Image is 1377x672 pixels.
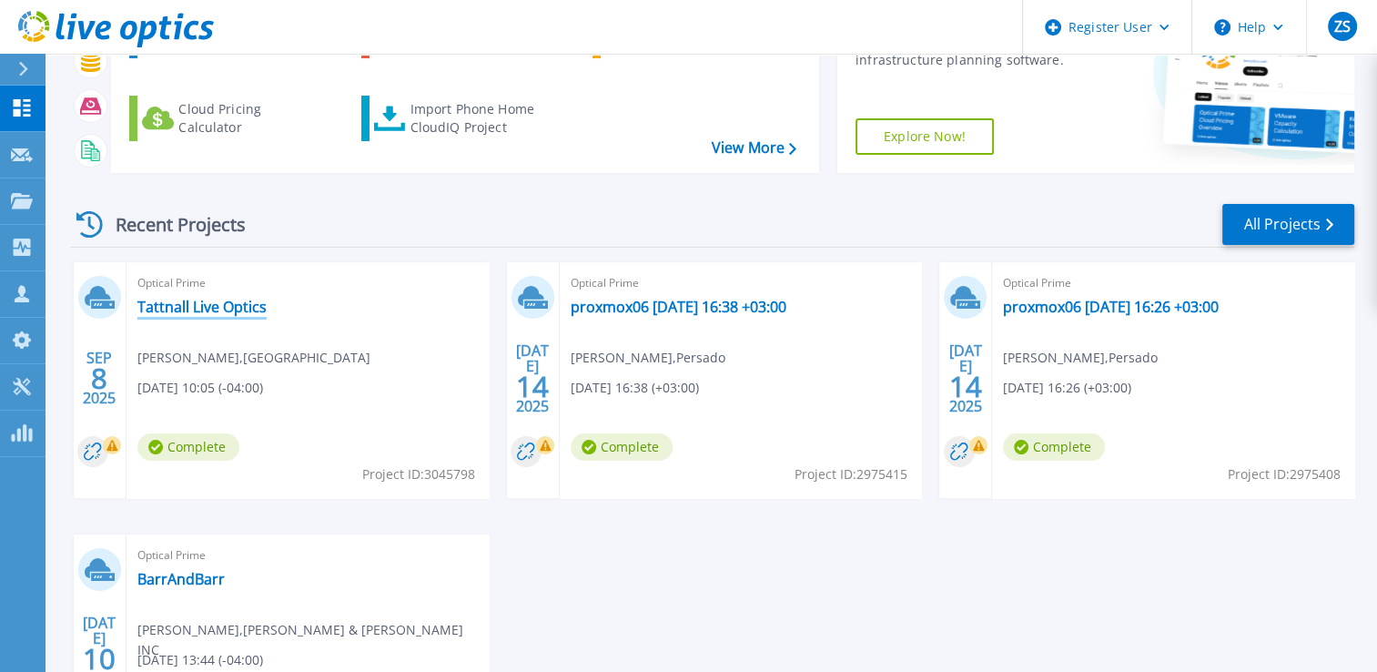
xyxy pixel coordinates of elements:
span: Complete [137,433,239,461]
span: Complete [1003,433,1105,461]
div: Recent Projects [70,202,270,247]
span: [PERSON_NAME] , Persado [1003,348,1158,368]
a: Tattnall Live Optics [137,298,267,316]
a: BarrAndBarr [137,570,225,588]
span: Project ID: 2975408 [1228,464,1341,484]
span: ZS [1333,19,1350,34]
span: 10 [83,651,116,667]
span: [PERSON_NAME] , Persado [571,348,725,368]
div: Cloud Pricing Calculator [178,100,324,137]
a: View More [712,139,796,157]
div: [DATE] 2025 [948,345,983,412]
a: proxmox06 [DATE] 16:26 +03:00 [1003,298,1219,316]
div: Import Phone Home CloudIQ Project [410,100,552,137]
span: Optical Prime [137,545,478,565]
div: [DATE] 2025 [515,345,550,412]
a: Cloud Pricing Calculator [129,96,332,141]
span: [PERSON_NAME] , [PERSON_NAME] & [PERSON_NAME] INC [137,620,489,660]
span: 8 [91,371,107,386]
span: Optical Prime [137,273,478,293]
span: Project ID: 3045798 [362,464,475,484]
span: [DATE] 16:38 (+03:00) [571,378,699,398]
span: [DATE] 10:05 (-04:00) [137,378,263,398]
div: SEP 2025 [82,345,116,412]
a: All Projects [1222,204,1354,245]
span: 14 [949,379,982,394]
a: Explore Now! [856,118,994,155]
span: Optical Prime [1003,273,1343,293]
a: proxmox06 [DATE] 16:38 +03:00 [571,298,786,316]
span: Complete [571,433,673,461]
span: [DATE] 16:26 (+03:00) [1003,378,1131,398]
span: [PERSON_NAME] , [GEOGRAPHIC_DATA] [137,348,370,368]
span: Project ID: 2975415 [795,464,907,484]
span: 14 [516,379,549,394]
span: [DATE] 13:44 (-04:00) [137,650,263,670]
span: Optical Prime [571,273,911,293]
